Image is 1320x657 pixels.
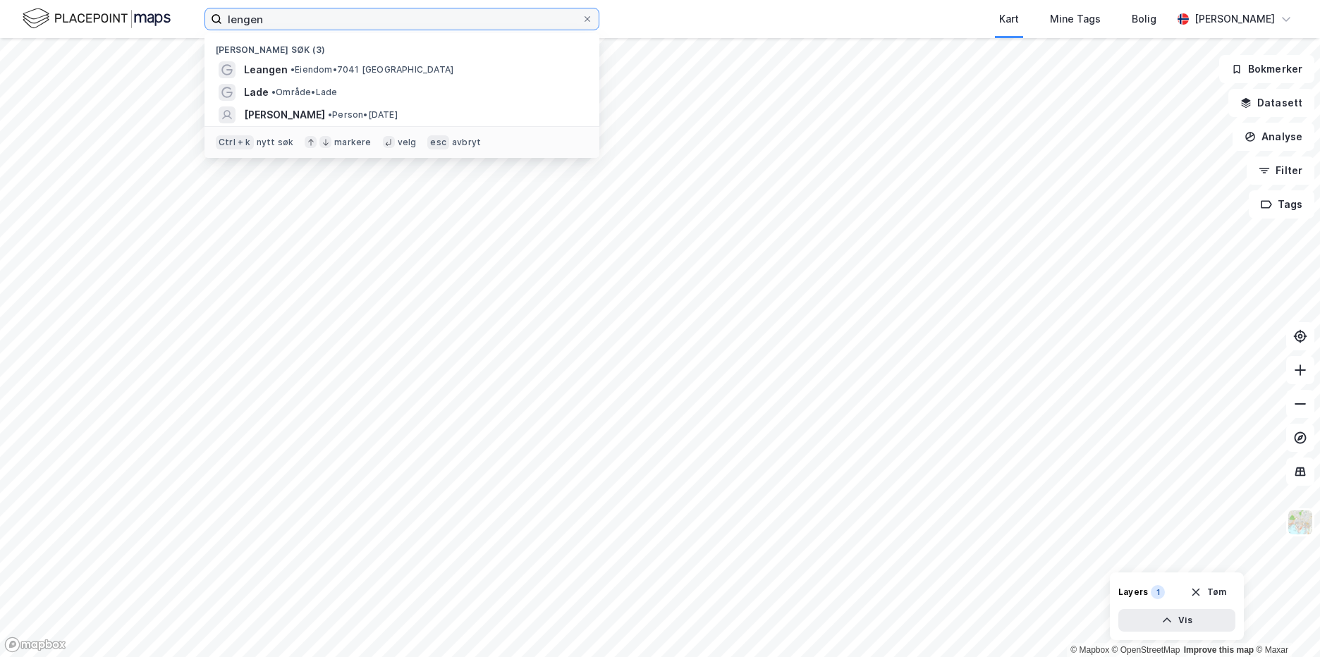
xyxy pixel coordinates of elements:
input: Søk på adresse, matrikkel, gårdeiere, leietakere eller personer [222,8,582,30]
div: [PERSON_NAME] søk (3) [204,33,599,59]
div: avbryt [452,137,481,148]
button: Vis [1118,609,1235,632]
a: Mapbox [1070,645,1109,655]
img: logo.f888ab2527a4732fd821a326f86c7f29.svg [23,6,171,31]
button: Tags [1249,190,1314,219]
span: Område • Lade [271,87,337,98]
div: Mine Tags [1050,11,1101,27]
a: Improve this map [1184,645,1254,655]
button: Tøm [1181,581,1235,603]
iframe: Chat Widget [1249,589,1320,657]
button: Datasett [1228,89,1314,117]
span: [PERSON_NAME] [244,106,325,123]
div: Layers [1118,587,1148,598]
span: • [271,87,276,97]
button: Bokmerker [1219,55,1314,83]
span: Leangen [244,61,288,78]
div: esc [427,135,449,149]
div: markere [334,137,371,148]
a: Mapbox homepage [4,637,66,653]
span: Eiendom • 7041 [GEOGRAPHIC_DATA] [291,64,453,75]
button: Filter [1247,156,1314,185]
div: 1 [1151,585,1165,599]
img: Z [1287,509,1314,536]
div: Bolig [1132,11,1156,27]
span: Lade [244,84,269,101]
a: OpenStreetMap [1112,645,1180,655]
span: • [328,109,332,120]
div: velg [398,137,417,148]
div: nytt søk [257,137,294,148]
div: Kontrollprogram for chat [1249,589,1320,657]
span: • [291,64,295,75]
div: Ctrl + k [216,135,254,149]
div: Kart [999,11,1019,27]
div: [PERSON_NAME] [1194,11,1275,27]
button: Analyse [1233,123,1314,151]
span: Person • [DATE] [328,109,398,121]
